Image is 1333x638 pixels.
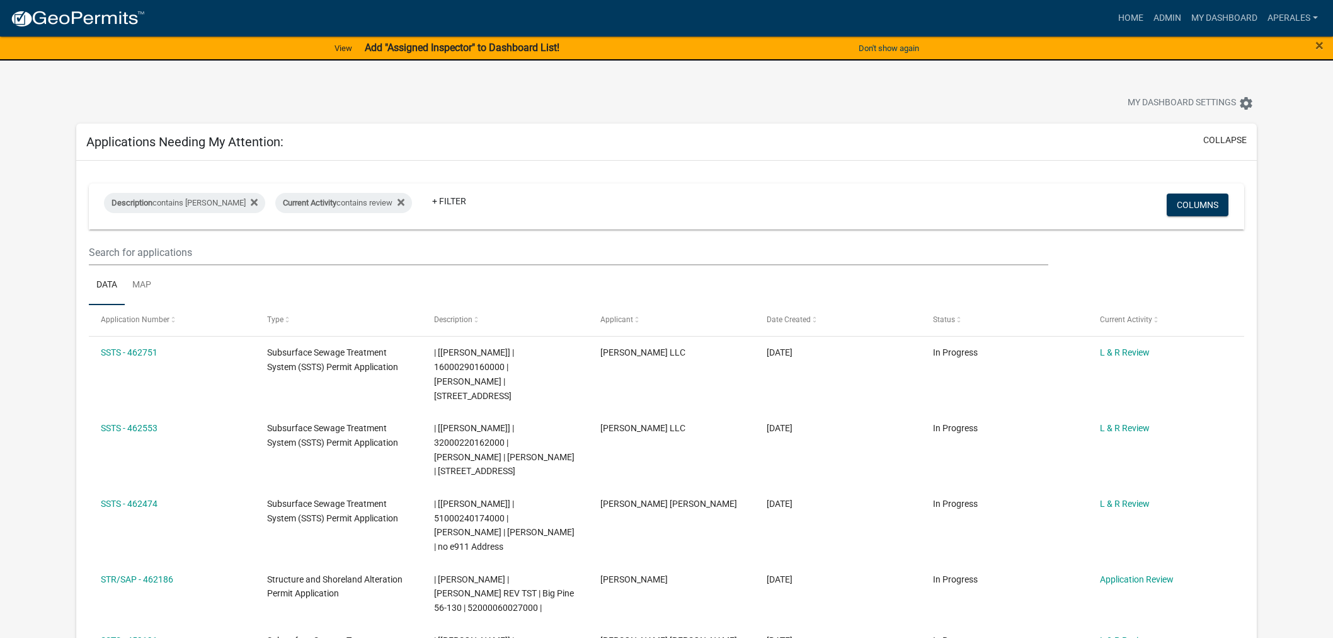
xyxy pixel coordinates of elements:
span: | [Andrea Perales] | 51000240174000 | STEVEN C SHEETS | LISA SHEETS | no e911 Address [434,499,575,552]
span: In Progress [933,499,978,509]
span: 08/11/2025 [767,499,792,509]
datatable-header-cell: Current Activity [1087,305,1254,335]
a: STR/SAP - 462186 [101,574,173,584]
span: 08/12/2025 [767,423,792,433]
a: L & R Review [1100,499,1150,509]
a: L & R Review [1100,347,1150,357]
input: Search for applications [89,240,1049,265]
span: × [1315,37,1324,54]
button: Don't show again [854,38,924,59]
span: | Andrea Perales | JANICE M THEODORSON REV TST | Big Pine 56-130 | 52000060027000 | [434,574,574,613]
span: | [Andrea Perales] | 16000290160000 | EDWARD M STENGER | 29213 415TH ST [434,347,514,400]
button: Columns [1167,194,1228,216]
i: settings [1239,96,1254,111]
a: My Dashboard [1186,6,1262,30]
span: Structure and Shoreland Alteration Permit Application [267,574,403,599]
h5: Applications Needing My Attention: [86,134,283,149]
span: 08/12/2025 [767,347,792,357]
span: Matt S Hoen [600,574,668,584]
div: contains [PERSON_NAME] [104,193,265,213]
span: Subsurface Sewage Treatment System (SSTS) Permit Application [267,347,398,372]
datatable-header-cell: Status [921,305,1087,335]
span: | [Andrea Perales] | 32000220162000 | KENNETH SCHWARZROCK | DOREEN SCHWARZROCK | 36773 ROSE LAKE ... [434,423,575,476]
a: View [329,38,357,59]
span: Applicant [600,315,633,324]
span: Roisum LLC [600,347,685,357]
a: L & R Review [1100,423,1150,433]
datatable-header-cell: Application Number [89,305,255,335]
span: Type [267,315,283,324]
strong: Add "Assigned Inspector" to Dashboard List! [365,42,559,54]
datatable-header-cell: Type [255,305,421,335]
a: Map [125,265,159,306]
a: aperales [1262,6,1323,30]
span: My Dashboard Settings [1128,96,1236,111]
button: collapse [1203,134,1247,147]
span: Status [933,315,955,324]
a: SSTS - 462751 [101,347,157,357]
a: Home [1113,6,1148,30]
datatable-header-cell: Date Created [755,305,921,335]
span: Application Number [101,315,169,324]
datatable-header-cell: Applicant [588,305,755,335]
button: My Dashboard Settingssettings [1118,91,1264,115]
span: 08/11/2025 [767,574,792,584]
span: Peter Ross Johnson [600,499,737,509]
span: Current Activity [1100,315,1152,324]
span: Subsurface Sewage Treatment System (SSTS) Permit Application [267,423,398,448]
span: Subsurface Sewage Treatment System (SSTS) Permit Application [267,499,398,523]
a: Data [89,265,125,306]
a: + Filter [422,190,476,212]
span: In Progress [933,347,978,357]
span: Description [112,198,152,207]
span: Date Created [767,315,811,324]
span: Roisum LLC [600,423,685,433]
span: In Progress [933,423,978,433]
span: Description [434,315,472,324]
a: SSTS - 462474 [101,499,157,509]
datatable-header-cell: Description [421,305,588,335]
a: Application Review [1100,574,1174,584]
a: SSTS - 462553 [101,423,157,433]
button: Close [1315,38,1324,53]
div: contains review [275,193,412,213]
span: Current Activity [283,198,336,207]
a: Admin [1148,6,1186,30]
span: In Progress [933,574,978,584]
